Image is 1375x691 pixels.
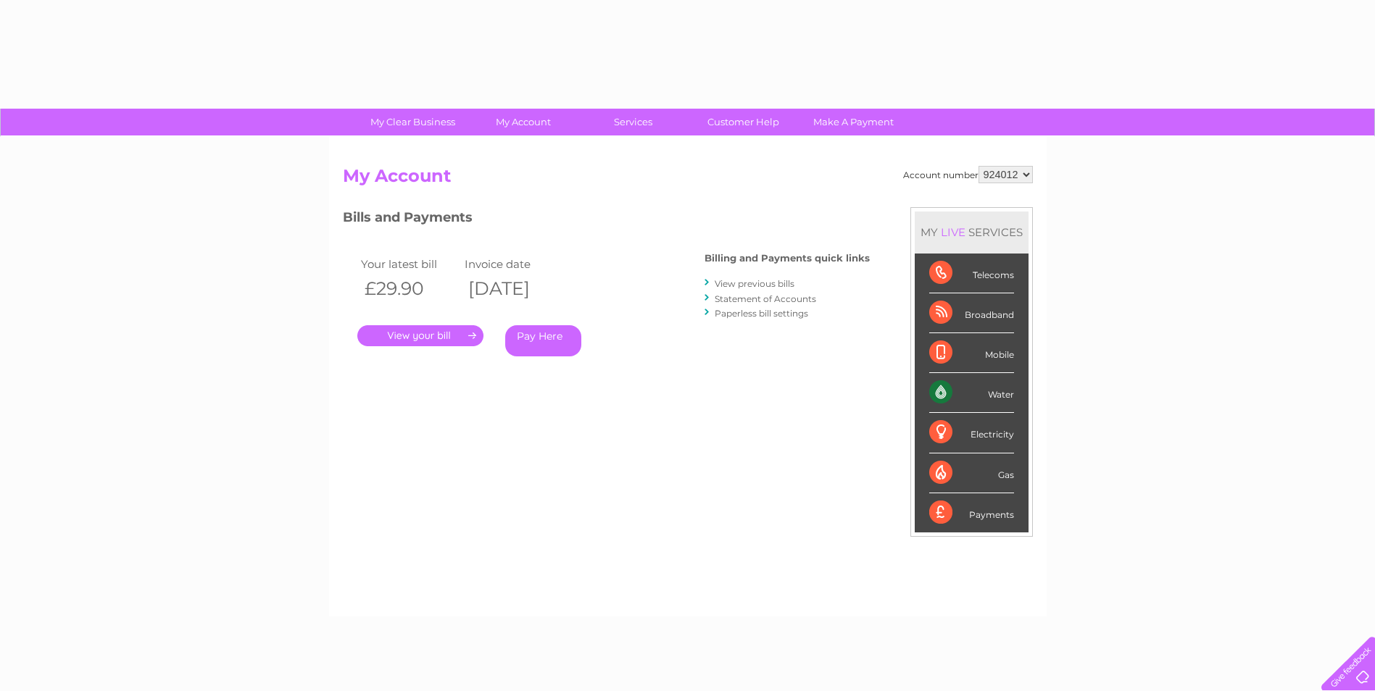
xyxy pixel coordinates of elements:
[929,254,1014,293] div: Telecoms
[938,225,968,239] div: LIVE
[929,413,1014,453] div: Electricity
[357,274,462,303] th: £29.90
[461,274,565,303] th: [DATE]
[684,109,803,135] a: Customer Help
[343,166,1033,193] h2: My Account
[915,212,1029,253] div: MY SERVICES
[903,166,1033,183] div: Account number
[343,207,870,233] h3: Bills and Payments
[929,333,1014,373] div: Mobile
[463,109,583,135] a: My Account
[715,278,794,289] a: View previous bills
[461,254,565,274] td: Invoice date
[794,109,913,135] a: Make A Payment
[505,325,581,356] a: Pay Here
[357,325,483,346] a: .
[715,308,808,319] a: Paperless bill settings
[573,109,693,135] a: Services
[357,254,462,274] td: Your latest bill
[929,493,1014,532] div: Payments
[705,253,870,264] h4: Billing and Payments quick links
[929,373,1014,413] div: Water
[353,109,473,135] a: My Clear Business
[929,453,1014,493] div: Gas
[715,293,816,304] a: Statement of Accounts
[929,293,1014,333] div: Broadband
